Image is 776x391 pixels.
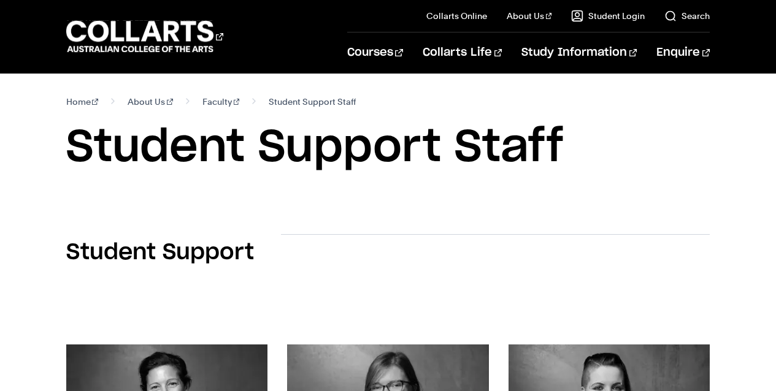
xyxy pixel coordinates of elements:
[66,93,99,110] a: Home
[571,10,645,22] a: Student Login
[521,32,637,73] a: Study Information
[423,32,502,73] a: Collarts Life
[507,10,552,22] a: About Us
[269,93,356,110] span: Student Support Staff
[66,19,223,54] div: Go to homepage
[66,120,710,175] h1: Student Support Staff
[128,93,173,110] a: About Us
[426,10,487,22] a: Collarts Online
[347,32,403,73] a: Courses
[656,32,710,73] a: Enquire
[664,10,710,22] a: Search
[202,93,240,110] a: Faculty
[66,239,254,266] h2: Student Support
